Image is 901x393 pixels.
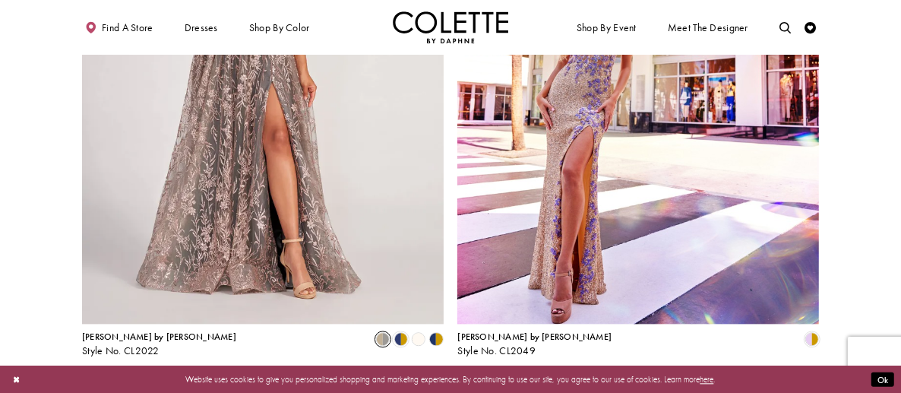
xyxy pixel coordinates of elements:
span: Dresses [182,11,221,43]
i: Navy/Gold [429,332,443,346]
a: Toggle search [776,11,794,43]
i: Gold/Lilac [805,332,819,346]
span: [PERSON_NAME] by [PERSON_NAME] [457,331,612,343]
span: Shop by color [246,11,312,43]
span: Find a store [102,22,153,33]
a: Find a store [82,11,156,43]
a: Meet the designer [665,11,751,43]
span: Style No. CL2049 [457,344,536,357]
span: Shop by color [249,22,310,33]
span: Dresses [185,22,218,33]
i: Diamond White [412,332,425,346]
button: Close Dialog [7,369,26,390]
a: Check Wishlist [801,11,819,43]
div: Colette by Daphne Style No. CL2022 [82,332,236,357]
span: Meet the designer [668,22,748,33]
span: Shop By Event [574,11,639,43]
p: Website uses cookies to give you personalized shopping and marketing experiences. By continuing t... [83,372,818,387]
span: Style No. CL2022 [82,344,160,357]
img: Colette by Daphne [393,11,508,43]
div: Colette by Daphne Style No. CL2049 [457,332,612,357]
i: Navy Blue/Gold [394,332,407,346]
a: here [700,374,714,385]
span: [PERSON_NAME] by [PERSON_NAME] [82,331,236,343]
span: Shop By Event [577,22,637,33]
button: Submit Dialog [871,372,894,387]
a: Visit Home Page [393,11,508,43]
i: Gold/Pewter [376,332,390,346]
